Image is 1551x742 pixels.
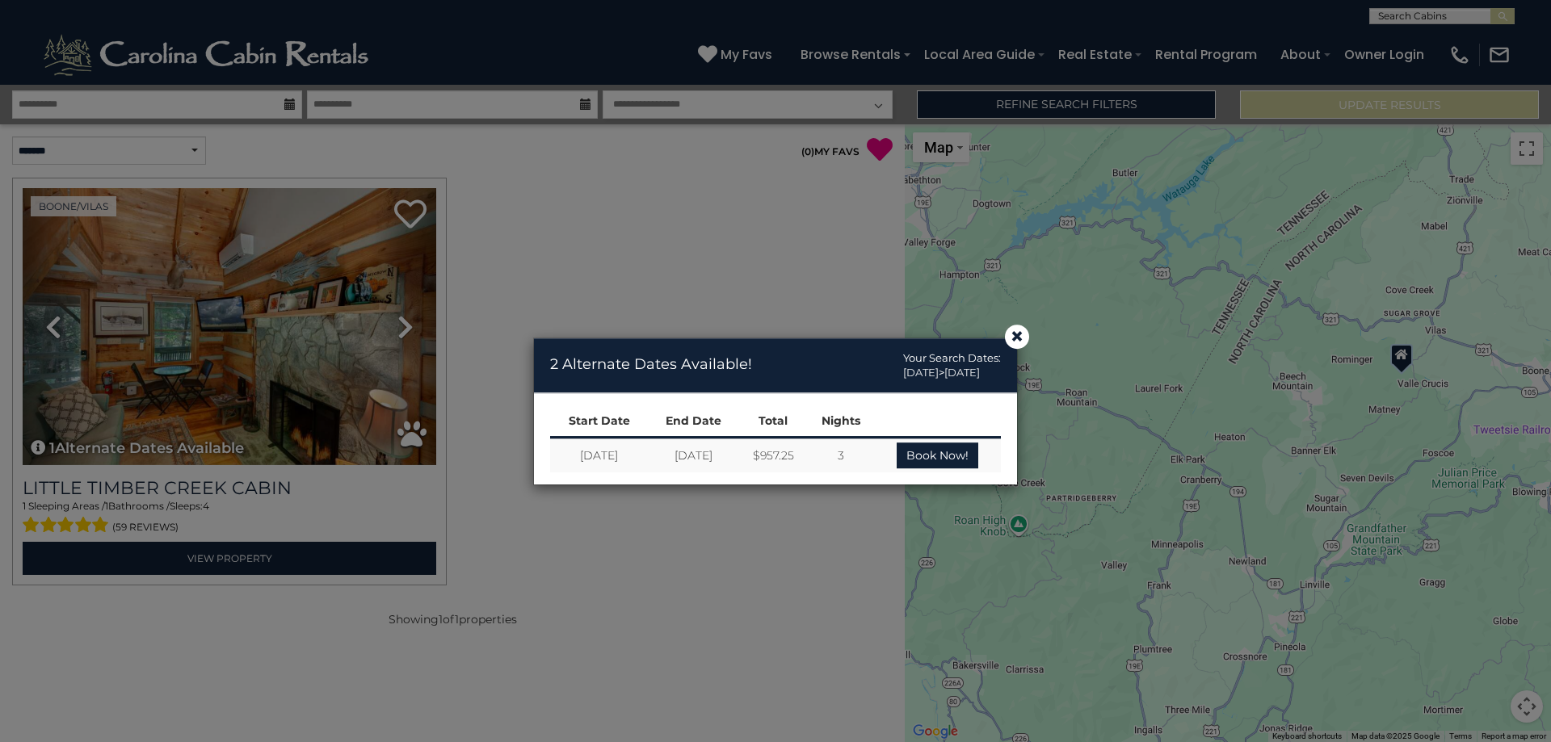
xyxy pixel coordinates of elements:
[550,405,648,438] th: Start Date
[648,405,738,438] th: End Date
[903,350,1001,366] div: Your Search Dates:
[648,438,738,473] td: [DATE]
[944,366,980,379] span: [DATE]
[808,438,874,473] td: 3
[550,438,648,473] td: [DATE]
[903,366,939,379] span: [DATE]
[903,365,1001,380] div: >
[738,405,808,438] th: Total
[1005,325,1029,349] button: Close
[550,350,752,375] h4: 2 Alternate Dates Available!
[738,438,808,473] td: $957.25
[897,442,978,468] a: Book Now!
[808,405,874,438] th: Nights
